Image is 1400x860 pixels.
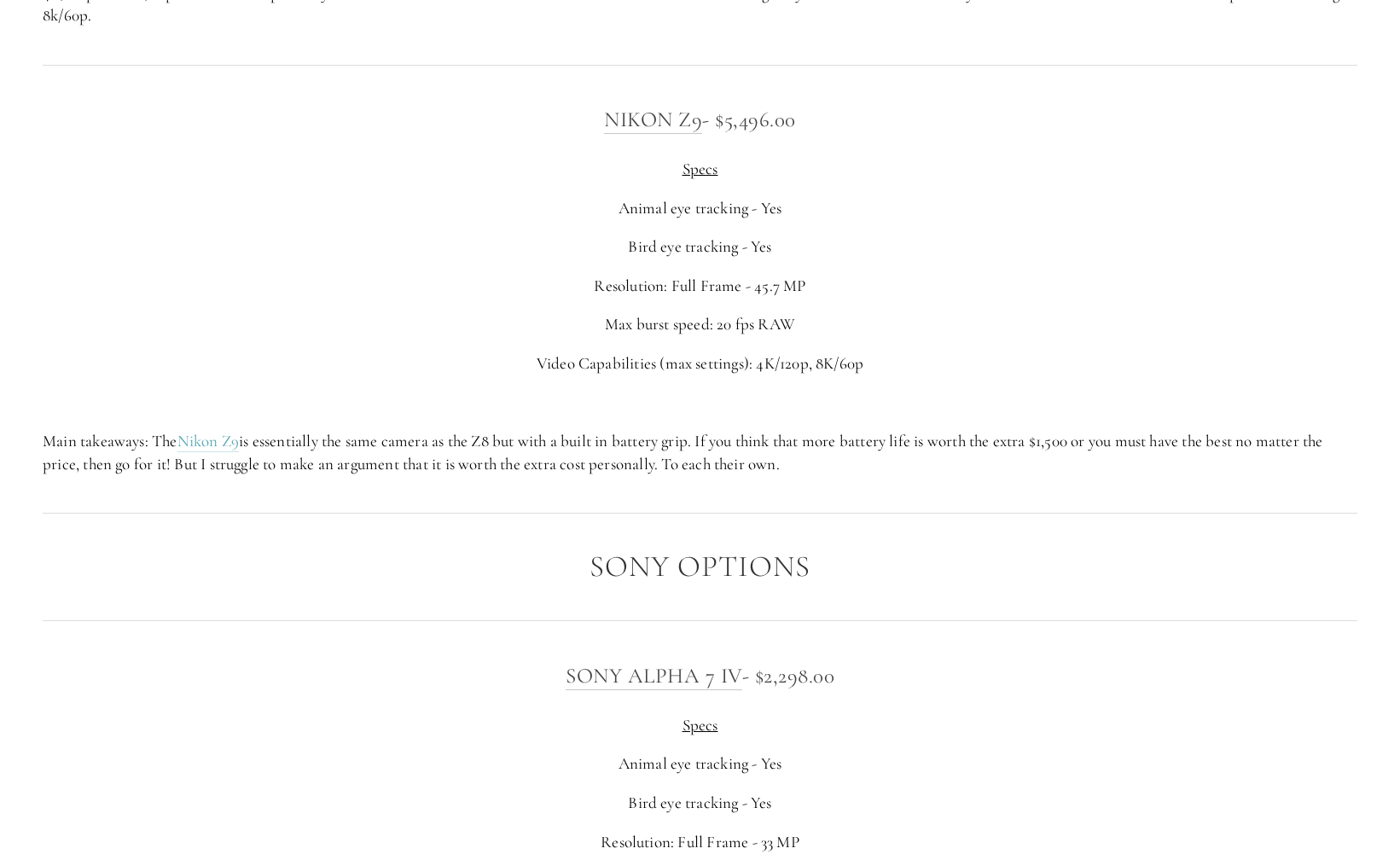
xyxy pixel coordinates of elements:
[683,159,718,178] span: Specs
[43,831,1357,854] p: Resolution: Full Frame - 33 MP
[177,431,240,452] a: Nikon Z9
[604,107,702,134] a: Nikon Z9
[43,659,1357,693] h3: - $2,298.00
[43,313,1357,336] p: Max burst speed: 20 fps RAW
[43,752,1357,776] p: Animal eye tracking - Yes
[43,550,1357,584] h2: Sony Options
[43,352,1357,375] p: Video Capabilities (max settings): 4K/120p, 8K/60p
[43,430,1357,475] p: Main takeaways: The is essentially the same camera as the Z8 but with a built in battery grip. If...
[683,715,718,735] span: Specs
[43,275,1357,298] p: Resolution: Full Frame - 45.7 MP
[566,663,742,690] a: Sony Alpha 7 IV
[43,792,1357,815] p: Bird eye tracking - Yes
[43,235,1357,259] p: Bird eye tracking - Yes
[43,197,1357,220] p: Animal eye tracking - Yes
[43,102,1357,137] h3: - $5,496.00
